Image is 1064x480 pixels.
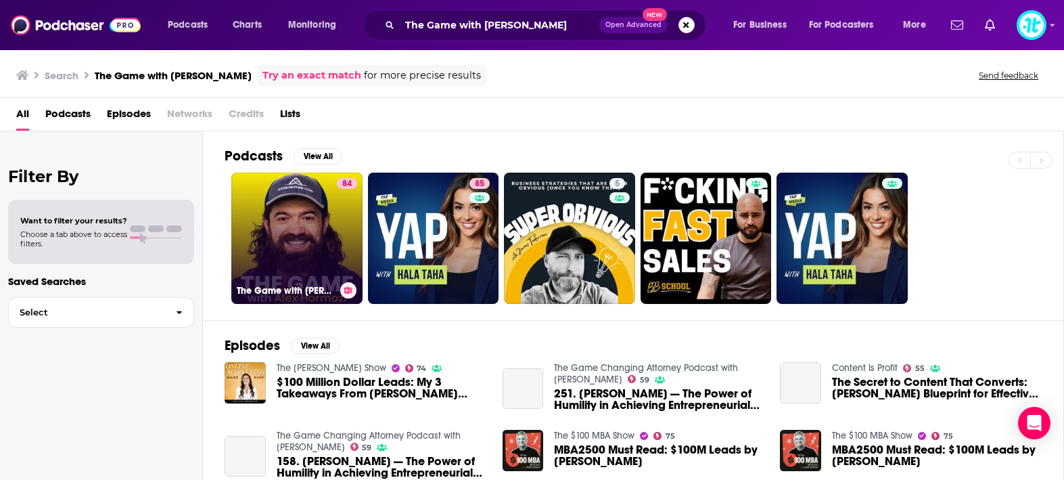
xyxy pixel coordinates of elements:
a: PodcastsView All [225,148,342,165]
a: $100 Million Dollar Leads: My 3 Takeaways From Alex Hormozi’s Latest Book [277,376,486,399]
span: For Podcasters [809,16,874,35]
a: Try an exact match [262,68,361,83]
a: 158. Alex Hormozi — The Power of Humility in Achieving Entrepreneurial Success [277,456,486,479]
button: open menu [158,14,225,36]
a: MBA2500 Must Read: $100M Leads by Alex Hormozi [832,444,1042,467]
a: The Secret to Content That Converts: Alex Hormozi’s Blueprint for Effective Video Production [780,362,821,403]
img: Podchaser - Follow, Share and Rate Podcasts [11,12,141,38]
span: for more precise results [364,68,481,83]
p: Saved Searches [8,275,194,288]
a: 85 [469,178,490,189]
span: Credits [229,103,264,131]
img: MBA2500 Must Read: $100M Leads by Alex Hormozi [503,430,544,471]
a: 75 [653,432,675,440]
button: Show profile menu [1017,10,1046,40]
a: 75 [931,432,953,440]
span: Want to filter your results? [20,216,127,225]
a: 158. Alex Hormozi — The Power of Humility in Achieving Entrepreneurial Success [225,436,266,477]
h2: Podcasts [225,148,283,165]
span: 158. [PERSON_NAME] — The Power of Humility in Achieving Entrepreneurial Success [277,456,486,479]
a: 251. Alex Hormozi — The Power of Humility in Achieving Entrepreneurial Success [Encore Edition] [503,368,544,410]
span: 59 [362,445,371,451]
a: 74 [405,364,427,372]
input: Search podcasts, credits, & more... [400,14,599,36]
h2: Episodes [225,337,280,354]
a: Show notifications dropdown [946,14,969,37]
a: 84The Game with [PERSON_NAME] [231,173,363,304]
a: 59 [628,375,649,383]
a: 84 [337,178,357,189]
span: Charts [233,16,262,35]
button: Select [8,297,194,328]
img: User Profile [1017,10,1046,40]
a: The $100 MBA Show [832,430,912,441]
a: Lists [280,103,300,131]
a: The Game Changing Attorney Podcast with Michael Mogill [554,362,738,385]
span: More [903,16,926,35]
button: Send feedback [975,70,1042,81]
span: 251. [PERSON_NAME] — The Power of Humility in Achieving Entrepreneurial Success [[MEDICAL_DATA] E... [554,388,764,411]
span: Networks [167,103,212,131]
img: MBA2500 Must Read: $100M Leads by Alex Hormozi [780,430,821,471]
h3: The Game with [PERSON_NAME] [95,69,252,82]
span: The Secret to Content That Converts: [PERSON_NAME] Blueprint for Effective Video Production [832,376,1042,399]
a: All [16,103,29,131]
a: The Secret to Content That Converts: Alex Hormozi’s Blueprint for Effective Video Production [832,376,1042,399]
span: Logged in as ImpactTheory [1017,10,1046,40]
a: The Game Changing Attorney Podcast with Michael Mogill [277,430,461,453]
div: Open Intercom Messenger [1018,407,1050,439]
span: 84 [342,177,352,191]
a: EpisodesView All [225,337,340,354]
a: 251. Alex Hormozi — The Power of Humility in Achieving Entrepreneurial Success [Encore Edition] [554,388,764,411]
span: Choose a tab above to access filters. [20,230,127,248]
a: 5 [504,173,635,304]
a: The Amy Porterfield Show [277,362,386,374]
span: For Business [733,16,787,35]
a: Episodes [107,103,151,131]
button: View All [291,338,340,354]
a: The $100 MBA Show [554,430,634,441]
h3: Search [45,69,78,82]
button: open menu [279,14,354,36]
span: 85 [475,177,484,191]
span: Monitoring [288,16,336,35]
span: 75 [666,433,675,439]
a: 55 [903,364,925,372]
span: 74 [417,366,426,372]
span: New [643,8,667,21]
a: Charts [224,14,270,36]
a: Show notifications dropdown [979,14,1000,37]
span: Podcasts [168,16,208,35]
span: MBA2500 Must Read: $100M Leads by [PERSON_NAME] [554,444,764,467]
span: Select [9,308,165,317]
a: 85 [368,173,499,304]
a: Podcasts [45,103,91,131]
span: 5 [615,177,620,191]
a: 5 [609,178,625,189]
button: open menu [800,14,894,36]
div: Search podcasts, credits, & more... [375,9,719,41]
button: open menu [894,14,943,36]
span: $100 Million Dollar Leads: My 3 Takeaways From [PERSON_NAME] Latest Book [277,376,486,399]
h3: The Game with [PERSON_NAME] [237,285,335,297]
a: Content Is Profit [832,362,898,374]
a: MBA2500 Must Read: $100M Leads by Alex Hormozi [554,444,764,467]
button: Open AdvancedNew [599,17,668,33]
a: 59 [350,443,372,451]
h2: Filter By [8,167,194,186]
img: $100 Million Dollar Leads: My 3 Takeaways From Alex Hormozi’s Latest Book [225,362,266,403]
button: View All [294,148,342,165]
span: 55 [915,366,925,372]
span: Open Advanced [605,22,662,28]
span: 59 [640,377,649,383]
button: open menu [724,14,804,36]
span: MBA2500 Must Read: $100M Leads by [PERSON_NAME] [832,444,1042,467]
